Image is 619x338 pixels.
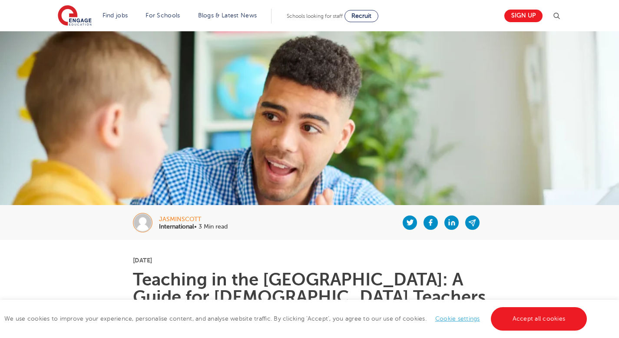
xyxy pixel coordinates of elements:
a: For Schools [146,12,180,19]
span: Schools looking for staff [287,13,343,19]
a: Recruit [344,10,378,22]
p: • 3 Min read [159,224,228,230]
p: [DATE] [133,257,486,263]
h1: Teaching in the [GEOGRAPHIC_DATA]: A Guide for [DEMOGRAPHIC_DATA] Teachers Looking to Make the Move [133,271,486,323]
span: We use cookies to improve your experience, personalise content, and analyse website traffic. By c... [4,315,589,322]
span: Recruit [351,13,371,19]
a: Accept all cookies [491,307,587,331]
a: Blogs & Latest News [198,12,257,19]
b: International [159,223,194,230]
img: Engage Education [58,5,92,27]
a: Cookie settings [435,315,480,322]
div: jasminscott [159,216,228,222]
a: Find jobs [103,12,128,19]
a: Sign up [504,10,543,22]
